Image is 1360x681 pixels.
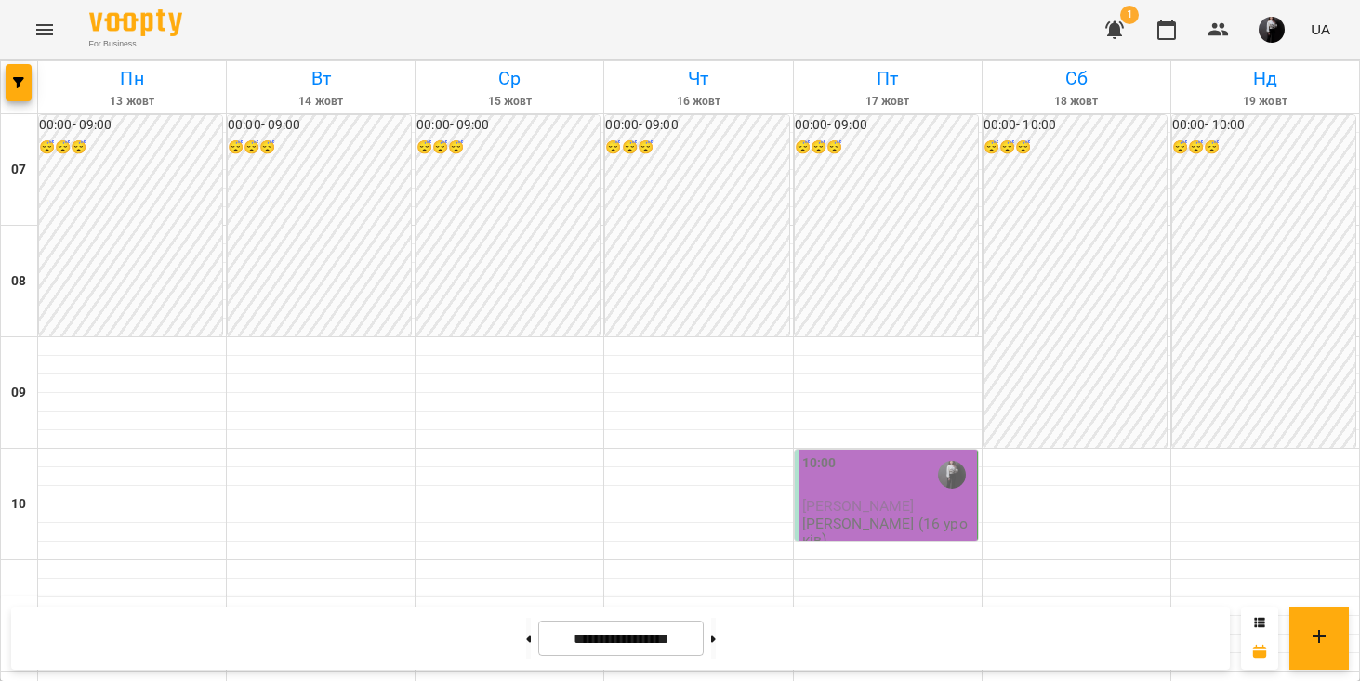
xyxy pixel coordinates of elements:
button: UA [1303,12,1338,46]
h6: Вт [230,64,412,93]
h6: 00:00 - 09:00 [39,115,222,136]
h6: 15 жовт [418,93,601,111]
h6: 17 жовт [797,93,979,111]
h6: 😴😴😴 [605,138,788,158]
img: Анастасія Ніколаєвських [938,461,966,489]
h6: 😴😴😴 [984,138,1167,158]
h6: 00:00 - 09:00 [228,115,411,136]
h6: 00:00 - 10:00 [1172,115,1355,136]
h6: Сб [985,64,1168,93]
h6: Ср [418,64,601,93]
span: UA [1311,20,1330,39]
h6: 00:00 - 09:00 [416,115,600,136]
span: For Business [89,38,182,50]
h6: 00:00 - 10:00 [984,115,1167,136]
h6: Пт [797,64,979,93]
h6: 😴😴😴 [416,138,600,158]
h6: 08 [11,271,26,292]
h6: 00:00 - 09:00 [795,115,978,136]
h6: 😴😴😴 [1172,138,1355,158]
h6: Нд [1174,64,1356,93]
h6: 13 жовт [41,93,223,111]
p: [PERSON_NAME] (16 уроків) [802,516,973,548]
label: 10:00 [802,453,837,474]
h6: 07 [11,160,26,180]
h6: Пн [41,64,223,93]
h6: 18 жовт [985,93,1168,111]
h6: Чт [607,64,789,93]
img: 221398f9b76cea843ea066afa9f58774.jpeg [1259,17,1285,43]
button: Menu [22,7,67,52]
h6: 10 [11,494,26,515]
span: 1 [1120,6,1139,24]
img: Voopty Logo [89,9,182,36]
h6: 19 жовт [1174,93,1356,111]
h6: 16 жовт [607,93,789,111]
span: [PERSON_NAME] [802,497,915,515]
h6: 😴😴😴 [228,138,411,158]
h6: 00:00 - 09:00 [605,115,788,136]
h6: 09 [11,383,26,403]
h6: 😴😴😴 [39,138,222,158]
h6: 😴😴😴 [795,138,978,158]
h6: 14 жовт [230,93,412,111]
